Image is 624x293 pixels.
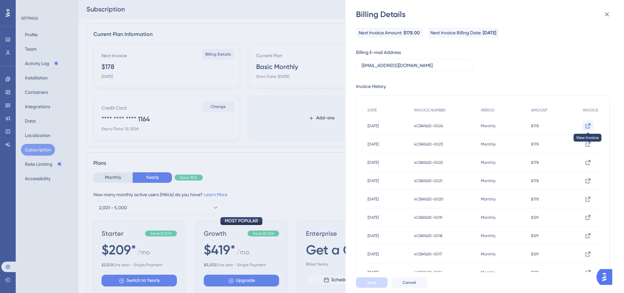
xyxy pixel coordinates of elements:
[391,277,427,288] button: Cancel
[403,280,416,285] span: Cancel
[481,178,496,183] span: Monthly
[368,233,379,238] span: [DATE]
[531,123,539,129] span: $178
[531,215,539,220] span: $129
[531,108,547,113] span: AMOUNT
[481,215,496,220] span: Monthly
[368,215,379,220] span: [DATE]
[531,270,539,275] span: $129
[368,270,379,275] span: [DATE]
[368,142,379,147] span: [DATE]
[481,123,496,129] span: Monthly
[531,142,539,147] span: $178
[356,277,388,288] button: Save
[531,233,539,238] span: $129
[414,233,443,238] span: 4CBA1620-0018
[404,29,420,37] span: $178.00
[368,160,379,165] span: [DATE]
[362,62,467,69] input: E-mail
[367,280,376,285] span: Save
[356,48,401,56] div: Billing E-mail Address
[414,215,442,220] span: 4CBA1620-0019
[414,178,442,183] span: 4CBA1620-0021
[481,108,495,113] span: PERIOD
[596,267,616,287] iframe: UserGuiding AI Assistant Launcher
[368,178,379,183] span: [DATE]
[356,82,386,90] div: Invoice History
[368,108,377,113] span: DATE
[481,160,496,165] span: Monthly
[356,9,615,20] div: Billing Details
[368,251,379,257] span: [DATE]
[368,123,379,129] span: [DATE]
[481,233,496,238] span: Monthly
[414,142,443,147] span: 4CBA1620-0023
[531,197,539,202] span: $178
[414,108,445,113] span: INVOICE NUMBER
[583,108,598,113] span: INVOICE
[481,270,496,275] span: Monthly
[414,197,444,202] span: 4CBA1620-0020
[359,29,402,37] span: Next Invoice Amount:
[414,160,443,165] span: 4CBA1620-0022
[531,178,539,183] span: $178
[481,197,496,202] span: Monthly
[414,123,443,129] span: 4CBA1620-0024
[481,142,496,147] span: Monthly
[430,29,482,37] span: Next Invoice Billing Date:
[414,270,442,275] span: 4CBA1620-0016
[483,29,496,37] span: [DATE]
[368,197,379,202] span: [DATE]
[531,160,539,165] span: $178
[531,251,539,257] span: $129
[481,251,496,257] span: Monthly
[414,251,442,257] span: 4CBA1620-0017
